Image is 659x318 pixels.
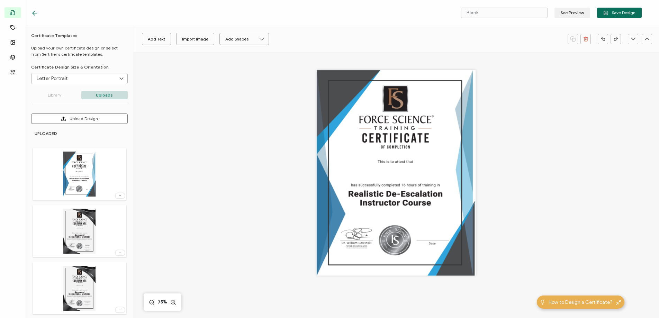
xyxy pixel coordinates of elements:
[142,33,171,45] button: Add Text
[63,209,96,254] img: 59361cf4-d88d-49fd-8ee9-e9aa2522fdd5.png
[461,8,548,18] input: Name your certificate
[554,8,590,18] button: See Preview
[624,285,659,318] iframe: Chat Widget
[35,131,126,136] h6: UPLOADED
[156,299,169,306] span: 75%
[81,91,128,99] p: Uploads
[616,300,621,305] img: minimize-icon.svg
[597,8,642,18] button: Save Design
[31,73,127,84] input: Select
[31,45,128,57] p: Upload your own certificate design or select from Sertifier’s certificate templates.
[549,299,613,306] span: How to Design a Certificate?
[219,33,269,45] button: Add Shapes
[182,33,208,45] div: Import Image
[31,33,128,38] h6: Certificate Templates
[63,266,96,311] img: afcba184-fd66-4463-878e-8b7109954f2e.png
[63,152,96,197] img: 3cfabd94-191f-4112-94ff-a74a99ea4f93.png
[31,113,128,124] button: Upload Design
[603,10,635,16] span: Save Design
[31,91,78,99] p: Library
[31,64,128,70] p: Certificate Design Size & Orientation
